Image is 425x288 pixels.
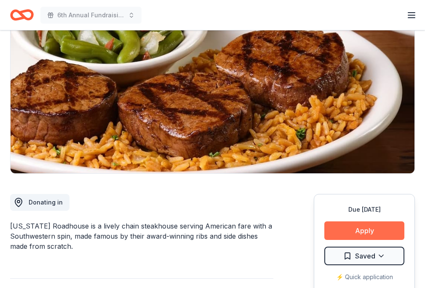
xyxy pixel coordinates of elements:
[324,221,404,240] button: Apply
[10,5,34,25] a: Home
[11,12,414,173] img: Image for Texas Roadhouse
[57,10,125,20] span: 6th Annual Fundraising Dinner
[355,250,375,261] span: Saved
[324,247,404,265] button: Saved
[10,221,273,251] div: [US_STATE] Roadhouse is a lively chain steakhouse serving American fare with a Southwestern spin,...
[324,272,404,282] div: ⚡️ Quick application
[29,199,63,206] span: Donating in
[324,205,404,215] div: Due [DATE]
[40,7,142,24] button: 6th Annual Fundraising Dinner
